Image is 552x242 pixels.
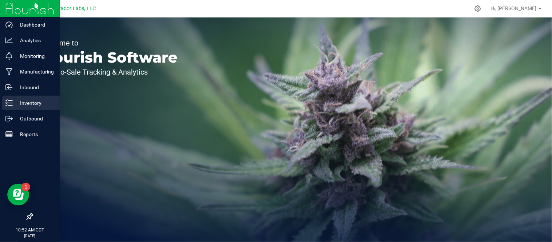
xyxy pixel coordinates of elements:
p: Inbound [13,83,56,92]
inline-svg: Dashboard [5,21,13,28]
p: 10:52 AM CDT [3,227,56,233]
p: Seed-to-Sale Tracking & Analytics [39,68,178,76]
p: Outbound [13,114,56,123]
p: Welcome to [39,39,178,47]
span: Hi, [PERSON_NAME]! [491,5,538,11]
iframe: Resource center unread badge [21,183,30,191]
inline-svg: Analytics [5,37,13,44]
p: Manufacturing [13,67,56,76]
p: Dashboard [13,20,56,29]
inline-svg: Inventory [5,99,13,107]
p: Inventory [13,99,56,107]
p: Flourish Software [39,50,178,65]
inline-svg: Monitoring [5,52,13,60]
p: [DATE] [3,233,56,239]
inline-svg: Outbound [5,115,13,122]
inline-svg: Inbound [5,84,13,91]
div: Manage settings [473,5,482,12]
span: Curador Labs, LLC [53,5,96,12]
iframe: Resource center [7,184,29,206]
p: Monitoring [13,52,56,60]
p: Reports [13,130,56,139]
inline-svg: Manufacturing [5,68,13,75]
inline-svg: Reports [5,131,13,138]
p: Analytics [13,36,56,45]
